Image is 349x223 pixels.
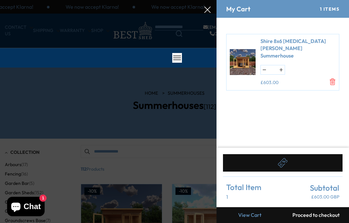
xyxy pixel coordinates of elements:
[260,37,336,59] a: Shire 8x6 [MEDICAL_DATA][PERSON_NAME] Summerhouse
[329,79,336,85] a: Remove Shire 8x6 Alora Pent Summerhouse
[226,183,261,191] span: Total Item
[310,194,339,200] p: £603.00 GBP
[226,5,250,13] h4: My Cart
[283,207,349,223] button: Proceed to checkout
[5,197,47,218] inbox-online-store-chat: Shopify online store chat
[217,207,283,223] a: View Cart
[260,80,279,86] ins: £603.00
[226,193,261,200] p: 1
[268,65,278,74] input: Quantity for Shire 8x6 Alora Pent Summerhouse
[310,184,339,192] span: Subtotal
[320,6,339,12] div: 1 Items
